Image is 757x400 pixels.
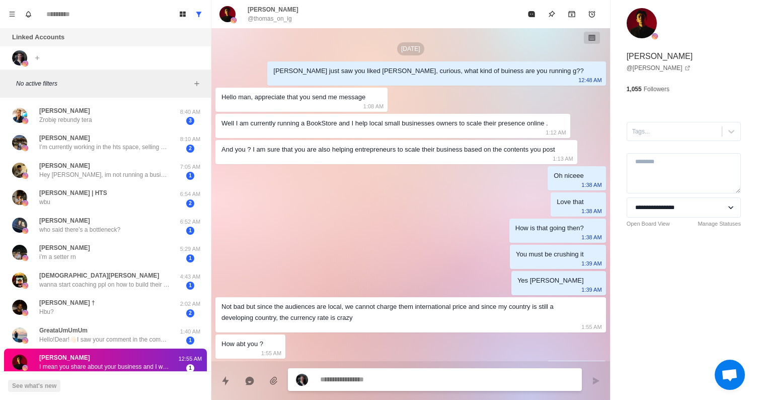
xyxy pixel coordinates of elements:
img: picture [22,228,28,234]
span: 1 [186,254,194,262]
p: [PERSON_NAME] [39,106,90,115]
p: 12:55 AM [178,355,203,363]
p: [PERSON_NAME] [39,353,90,362]
div: Hello man, appreciate that you send me message [221,92,365,103]
img: picture [22,173,28,179]
p: [PERSON_NAME] [39,243,90,252]
span: 1 [186,364,194,372]
span: 1 [186,227,194,235]
p: 1:08 AM [363,101,384,112]
button: Show all conversations [191,6,207,22]
p: [PERSON_NAME] [248,5,298,14]
p: 1:38 AM [581,179,601,190]
span: 2 [186,145,194,153]
button: Quick replies [215,371,236,391]
p: 1:38 AM [581,206,601,217]
p: 1:38 AM [581,232,601,243]
p: Linked Accounts [12,32,64,42]
span: 1 [186,282,194,290]
img: picture [627,8,657,38]
p: 5:29 AM [178,245,203,253]
img: picture [22,60,28,66]
span: 2 [186,309,194,317]
div: Well I am currently running a BookStore and I help local small businesses owners to scale their p... [221,118,548,129]
div: Open chat [715,360,745,390]
img: picture [22,338,28,344]
p: Hello!Dear!👋🏻I saw your comment in the comment section of a trading blogger,and notice you are a ... [39,335,170,344]
p: 1:40 AM [178,327,203,336]
p: 1:55 AM [581,321,601,332]
span: 2 [186,199,194,208]
img: picture [12,108,27,123]
button: Menu [4,6,20,22]
p: who said there’s a bottleneck? [39,225,120,234]
img: picture [296,374,308,386]
p: @thomas_on_ig [248,14,292,23]
p: I’m currently working in the hts space, selling an e-commerce offer [39,143,170,152]
p: 4:43 AM [178,273,203,281]
p: [PERSON_NAME] † [39,298,95,307]
button: Add account [31,52,43,64]
button: Send message [586,371,606,391]
img: picture [12,355,27,370]
img: picture [12,50,27,65]
img: picture [652,33,658,39]
p: wanna start coaching ppl on how to build their personal brand too, and how to make content [39,280,170,289]
p: [PERSON_NAME] [39,216,90,225]
img: picture [12,245,27,260]
button: Pin [542,4,562,24]
button: Add media [264,371,284,391]
button: Reply with AI [240,371,260,391]
div: How abt you ? [221,339,263,350]
img: picture [22,145,28,151]
p: 8:10 AM [178,135,203,144]
img: picture [12,300,27,315]
button: Archive [562,4,582,24]
span: 1 [186,172,194,180]
p: wbu [39,197,50,207]
p: No active filters [16,79,191,88]
a: Manage Statuses [698,220,741,228]
img: picture [12,273,27,288]
p: [DATE] [397,42,424,55]
p: 6:52 AM [178,218,203,226]
p: Zrobię rebundy tera [39,115,92,124]
p: 1:13 AM [553,153,573,164]
div: Not bad but since the audiences are local, we cannot charge them international price and since my... [221,301,584,323]
p: [DEMOGRAPHIC_DATA][PERSON_NAME] [39,271,159,280]
p: Followers [644,85,669,94]
button: Notifications [20,6,36,22]
img: picture [12,190,27,205]
img: picture [231,17,237,23]
span: 1 [186,337,194,345]
div: You must be crushing it [516,249,584,260]
p: [PERSON_NAME] [39,134,90,143]
div: [PERSON_NAME] just saw you liked [PERSON_NAME], curious, what kind of buiness are you running g?? [273,65,583,77]
p: 6:54 AM [178,190,203,198]
img: picture [22,118,28,124]
p: 1:39 AM [581,284,601,295]
a: Open Board View [627,220,670,228]
p: 1:55 AM [261,348,281,359]
img: picture [22,200,28,206]
div: Yes [PERSON_NAME] [517,275,584,286]
p: GreataUmUmUm [39,326,88,335]
p: 1,055 [627,85,642,94]
p: Hbu? [39,307,54,316]
button: Add reminder [582,4,602,24]
div: How is that going then? [515,223,584,234]
p: 1:12 AM [546,127,566,138]
div: And you ? I am sure that you are also helping entrepreneurs to scale their business based on the ... [221,144,555,155]
div: Love that [557,196,584,208]
button: Board View [175,6,191,22]
p: 2:02 AM [178,300,203,308]
p: 8:40 AM [178,108,203,116]
p: I mean you share about your business and I will share abt mine on quick call. I have only heard a... [39,362,170,371]
img: picture [22,310,28,316]
span: 3 [186,117,194,125]
p: 12:48 AM [578,75,601,86]
img: picture [12,327,27,343]
button: See what's new [8,380,60,392]
img: picture [22,283,28,289]
img: picture [12,218,27,233]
